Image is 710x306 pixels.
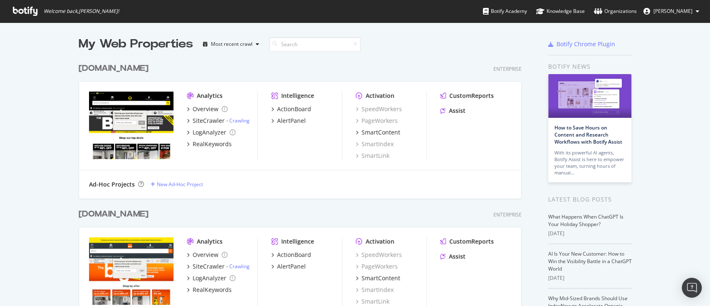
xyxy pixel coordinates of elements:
div: CustomReports [449,237,494,246]
a: New Ad-Hoc Project [151,181,203,188]
a: RealKeywords [187,140,232,148]
a: Crawling [229,117,250,124]
a: Overview [187,105,228,113]
a: SpeedWorkers [356,251,402,259]
div: Intelligence [281,92,314,100]
a: PageWorkers [356,262,398,271]
a: AI Is Your New Customer: How to Win the Visibility Battle in a ChatGPT World [548,250,632,272]
div: ActionBoard [277,251,311,259]
div: Enterprise [493,65,522,72]
div: Latest Blog Posts [548,195,632,204]
a: [DOMAIN_NAME] [79,208,152,220]
div: ActionBoard [277,105,311,113]
div: Analytics [197,237,223,246]
a: AlertPanel [271,262,306,271]
div: [DATE] [548,230,632,237]
a: Botify Chrome Plugin [548,40,615,48]
div: Overview [193,105,218,113]
a: [DOMAIN_NAME] [79,62,152,75]
a: PageWorkers [356,117,398,125]
div: Ad-Hoc Projects [89,180,135,189]
div: RealKeywords [193,286,232,294]
a: SmartLink [356,297,389,306]
span: Welcome back, [PERSON_NAME] ! [44,8,119,15]
a: SpeedWorkers [356,105,402,113]
a: Assist [440,107,465,115]
a: SmartIndex [356,286,393,294]
a: RealKeywords [187,286,232,294]
div: Activation [366,92,394,100]
div: Assist [449,252,465,261]
a: AlertPanel [271,117,306,125]
div: Enterprise [493,211,522,218]
div: Assist [449,107,465,115]
div: LogAnalyzer [193,128,226,137]
div: My Web Properties [79,36,193,52]
a: LogAnalyzer [187,274,235,282]
a: ActionBoard [271,251,311,259]
img: www.trade-point.co.uk [89,92,173,159]
a: SmartLink [356,152,389,160]
div: SiteCrawler [193,117,225,125]
span: Philippa Haile [653,7,693,15]
a: ActionBoard [271,105,311,113]
a: SiteCrawler- Crawling [187,262,250,271]
div: Analytics [197,92,223,100]
a: SmartIndex [356,140,393,148]
a: What Happens When ChatGPT Is Your Holiday Shopper? [548,213,623,228]
div: Organizations [594,7,637,15]
div: Overview [193,251,218,259]
div: New Ad-Hoc Project [157,181,203,188]
div: LogAnalyzer [193,274,226,282]
button: [PERSON_NAME] [637,5,706,18]
div: Knowledge Base [536,7,585,15]
div: [DOMAIN_NAME] [79,208,148,220]
a: Crawling [229,263,250,270]
div: Most recent crawl [211,42,252,47]
div: AlertPanel [277,117,306,125]
div: SiteCrawler [193,262,225,271]
div: SmartContent [361,274,400,282]
div: Intelligence [281,237,314,246]
div: Botify Academy [483,7,527,15]
div: - [226,263,250,270]
button: Most recent crawl [200,37,262,51]
a: Assist [440,252,465,261]
div: Activation [366,237,394,246]
a: Overview [187,251,228,259]
div: RealKeywords [193,140,232,148]
a: CustomReports [440,92,494,100]
div: With its powerful AI agents, Botify Assist is here to empower your team, turning hours of manual… [554,149,625,176]
div: Open Intercom Messenger [682,278,702,298]
img: www.diy.ie [89,237,173,305]
a: How to Save Hours on Content and Research Workflows with Botify Assist [554,124,622,145]
div: AlertPanel [277,262,306,271]
div: [DOMAIN_NAME] [79,62,148,75]
div: [DATE] [548,274,632,282]
a: SmartContent [356,274,400,282]
div: Botify Chrome Plugin [557,40,615,48]
div: SmartContent [361,128,400,137]
a: SiteCrawler- Crawling [187,117,250,125]
div: - [226,117,250,124]
a: LogAnalyzer [187,128,235,137]
input: Search [269,37,361,52]
div: Botify news [548,62,632,71]
a: CustomReports [440,237,494,246]
div: CustomReports [449,92,494,100]
img: How to Save Hours on Content and Research Workflows with Botify Assist [548,74,631,118]
a: SmartContent [356,128,400,137]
